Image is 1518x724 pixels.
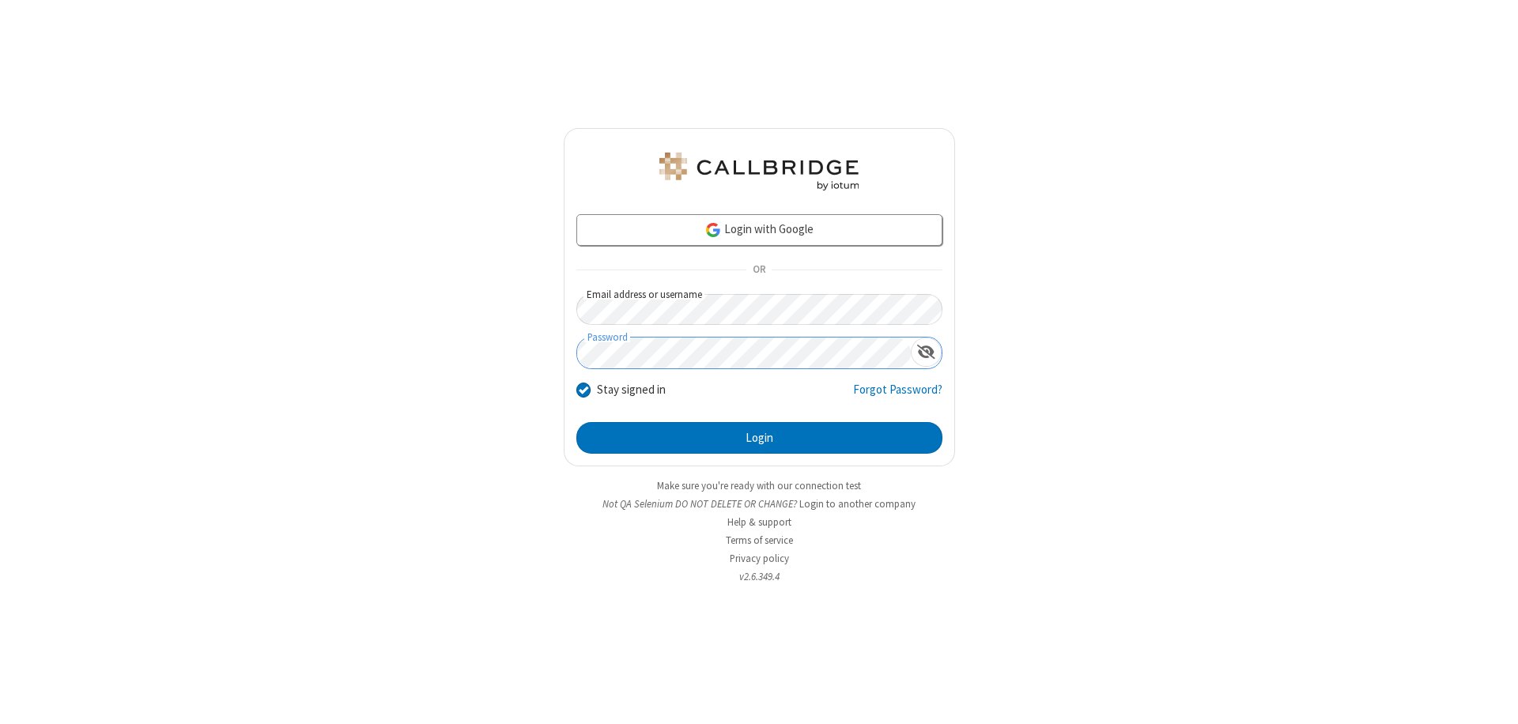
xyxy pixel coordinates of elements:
a: Make sure you're ready with our connection test [657,479,861,492]
img: google-icon.png [704,221,722,239]
li: Not QA Selenium DO NOT DELETE OR CHANGE? [564,496,955,511]
label: Stay signed in [597,381,666,399]
input: Email address or username [576,294,942,325]
button: Login [576,422,942,454]
input: Password [577,337,911,368]
a: Privacy policy [730,552,789,565]
a: Terms of service [726,534,793,547]
a: Help & support [727,515,791,529]
li: v2.6.349.4 [564,569,955,584]
img: QA Selenium DO NOT DELETE OR CHANGE [656,153,862,190]
button: Login to another company [799,496,916,511]
a: Forgot Password? [853,381,942,411]
span: OR [746,259,772,281]
a: Login with Google [576,214,942,246]
div: Show password [911,337,942,367]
